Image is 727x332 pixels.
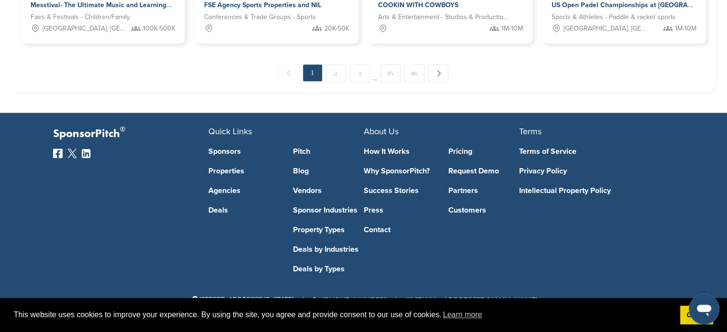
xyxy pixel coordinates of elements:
a: 85 [380,64,401,82]
a: Sponsor Industries [293,206,364,214]
img: Twitter [67,149,77,158]
a: Contact [364,226,434,234]
span: Fairs & Festivals - Children/Family [31,12,130,22]
span: US Open Padel Championships at [GEOGRAPHIC_DATA] [552,1,727,9]
a: Why SponsorPitch? [364,167,434,175]
p: SponsorPitch [53,127,208,141]
iframe: Button to launch messaging window [689,294,719,324]
a: Press [364,206,434,214]
span: 100K-500K [143,23,175,34]
span: 20K-50K [324,23,349,34]
a: [EMAIL_ADDRESS][DOMAIN_NAME] [406,296,537,305]
em: 1 [303,64,322,81]
span: 1M-10M [675,23,696,34]
a: Sponsors [208,148,279,155]
span: [STREET_ADDRESS][US_STATE] [190,296,293,304]
a: Pitch [293,148,364,155]
a: Pricing [448,148,519,155]
span: Messtival- The Ultimate Music and Learning Family Festival [31,1,215,9]
a: Deals by Industries [293,246,364,253]
a: Next → [428,64,448,82]
a: Terms of Service [519,148,660,155]
a: 3 [350,64,370,82]
a: 2 [326,64,346,82]
span: … [373,64,378,82]
a: Deals [208,206,279,214]
a: Intellectual Property Policy [519,187,660,194]
a: Deals by Types [293,265,364,273]
span: Conferences & Trade Groups - Sports [204,12,316,22]
span: Sports & Athletes - Paddle & racket sports [552,12,676,22]
a: Vendors [293,187,364,194]
span: [GEOGRAPHIC_DATA], [GEOGRAPHIC_DATA] [564,23,646,34]
a: Privacy Policy [519,167,660,175]
a: Request Demo [448,167,519,175]
span: Terms [519,126,542,137]
a: Agencies [208,187,279,194]
span: ® [120,123,125,135]
span: FSE Agency Sports Properties and NIL [204,1,321,9]
a: [PHONE_NUMBER] [313,296,386,305]
a: Partners [448,187,519,194]
a: Property Types [293,226,364,234]
a: Customers [448,206,519,214]
span: About Us [364,126,399,137]
img: Facebook [53,149,63,158]
span: Quick Links [208,126,252,137]
span: Arts & Entertainment - Studios & Production Co's [378,12,509,22]
span: [GEOGRAPHIC_DATA], [GEOGRAPHIC_DATA] [43,23,125,34]
a: Success Stories [364,187,434,194]
span: COOKIN WITH COWBOYS [378,1,458,9]
a: dismiss cookie message [680,306,713,325]
span: This website uses cookies to improve your experience. By using the site, you agree and provide co... [14,308,673,322]
a: 86 [404,64,424,82]
a: Properties [208,167,279,175]
span: 1M-10M [501,23,523,34]
a: Blog [293,167,364,175]
a: learn more about cookies [442,308,484,322]
a: How It Works [364,148,434,155]
span: ← Previous [279,64,299,82]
